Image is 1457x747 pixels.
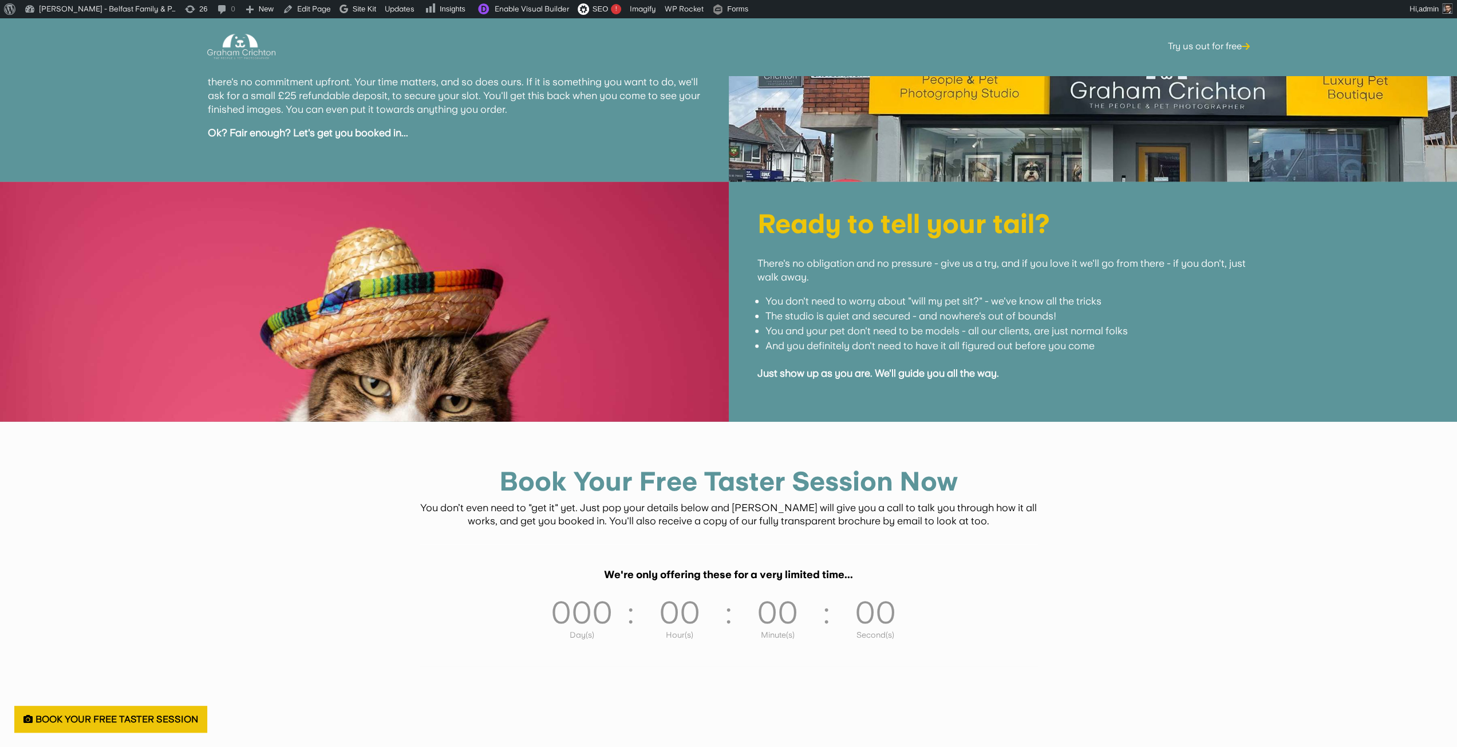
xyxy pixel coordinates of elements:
[757,211,1250,243] h1: Ready to tell your tail?
[420,501,1038,528] p: You don’t even need to "get it" yet. Just pop your details below and [PERSON_NAME] will give you ...
[732,597,823,628] p: 00
[765,339,1095,351] span: And you definitely don't need to have it all figured out before you come
[208,62,700,114] span: We We're confident you'll love the experience and the images we produce - all our clients do. Tha...
[593,5,608,13] span: SEO
[207,31,275,62] img: Graham Crichton Photography Logo - Graham Crichton - Belfast Family & Pet Photography Studio
[536,597,627,628] p: 000
[732,628,823,642] p: Minute(s)
[1167,24,1249,69] a: Try us out for free
[757,257,1246,283] span: There's no obligation and no pressure - give us a try, and if you love it we'll go from there - i...
[757,367,999,379] strong: Just show up as you are. We'll guide you all the way.
[634,628,725,642] p: Hour(s)
[420,468,1038,500] h1: Book Your Free Taster Session Now
[611,4,621,14] div: !
[208,127,408,139] strong: Ok? Fair enough? Let's get you booked in...
[1419,5,1439,13] span: admin
[14,706,207,733] a: Book Your Free Taster Session
[634,597,725,628] p: 00
[823,597,830,628] p: :
[830,628,921,642] p: Second(s)
[444,570,1013,580] h6: We're only offering these for a very limited time...
[830,597,921,628] p: 00
[765,295,1101,307] span: You don't need to worry about "will my pet sit?" - we've know all the tricks
[765,310,1056,322] span: The studio is quiet and secured - and nowhere's out of bounds!
[725,597,732,628] p: :
[765,325,1128,337] span: You and your pet don't need to be models - all our clients, are just normal folks
[627,597,634,628] p: :
[536,628,627,642] p: Day(s)
[353,5,376,13] span: Site Kit
[440,5,465,13] span: Insights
